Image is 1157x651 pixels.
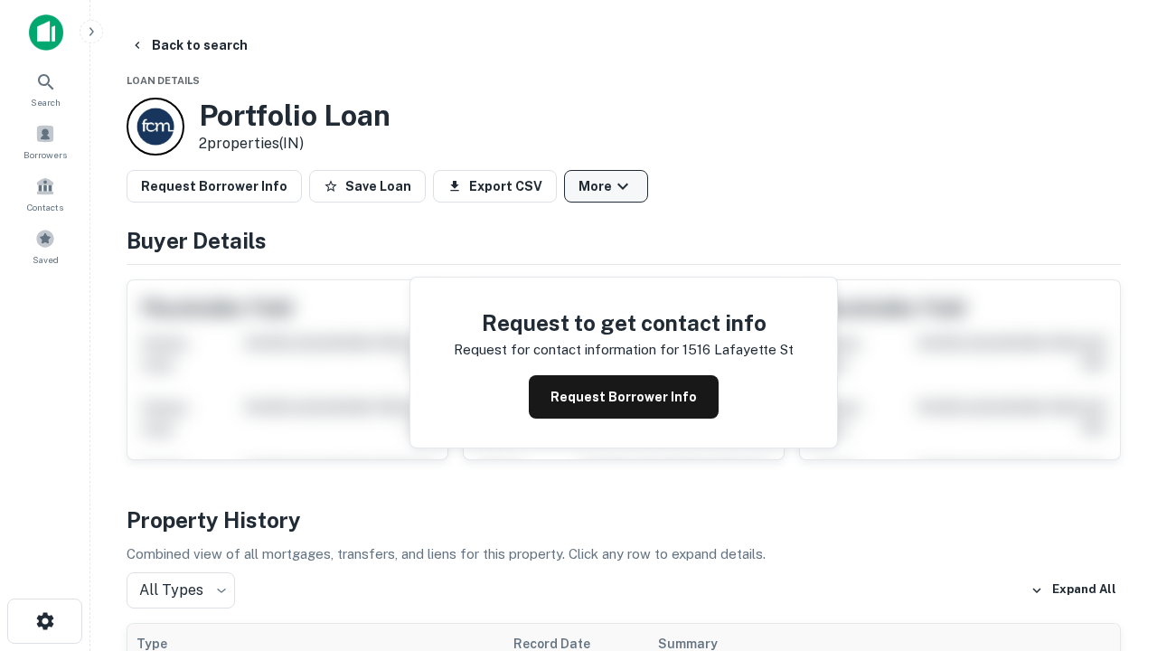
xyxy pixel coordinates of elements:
h4: Buyer Details [127,224,1121,257]
span: Loan Details [127,75,200,86]
span: Contacts [27,200,63,214]
button: Export CSV [433,170,557,203]
span: Saved [33,252,59,267]
h4: Request to get contact info [454,307,794,339]
img: capitalize-icon.png [29,14,63,51]
iframe: Chat Widget [1067,448,1157,535]
h4: Property History [127,504,1121,536]
p: Request for contact information for [454,339,679,361]
div: All Types [127,572,235,609]
a: Search [5,64,85,113]
button: Save Loan [309,170,426,203]
h3: Portfolio Loan [199,99,390,133]
a: Contacts [5,169,85,218]
button: Request Borrower Info [127,170,302,203]
span: Search [31,95,61,109]
a: Borrowers [5,117,85,165]
button: Back to search [123,29,255,61]
a: Saved [5,222,85,270]
p: Combined view of all mortgages, transfers, and liens for this property. Click any row to expand d... [127,543,1121,565]
span: Borrowers [24,147,67,162]
button: More [564,170,648,203]
button: Request Borrower Info [529,375,719,419]
p: 1516 lafayette st [682,339,794,361]
p: 2 properties (IN) [199,133,390,155]
button: Expand All [1026,577,1121,604]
